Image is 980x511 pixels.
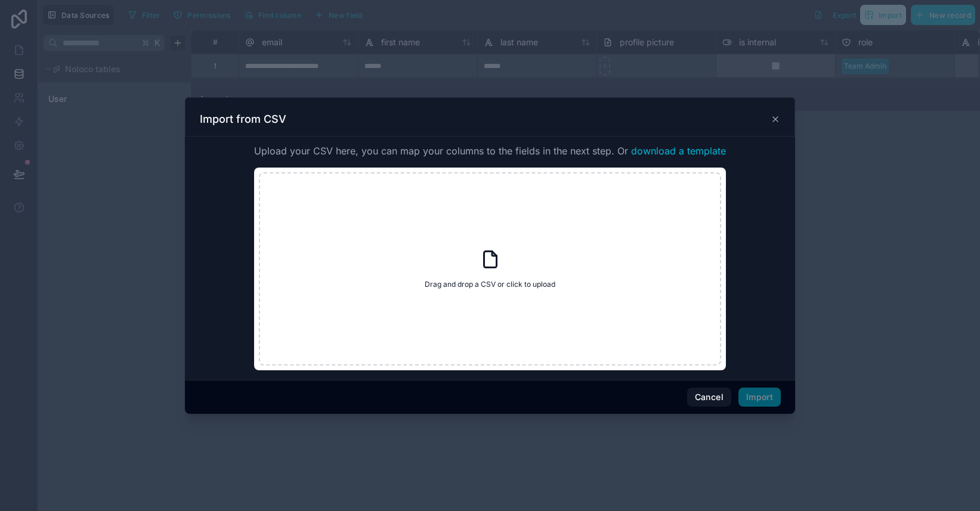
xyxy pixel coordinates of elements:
button: download a template [631,144,726,158]
span: Drag and drop a CSV or click to upload [425,280,555,289]
h3: Import from CSV [200,112,286,126]
button: Cancel [687,388,731,407]
span: Upload your CSV here, you can map your columns to the fields in the next step. Or [254,144,726,158]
